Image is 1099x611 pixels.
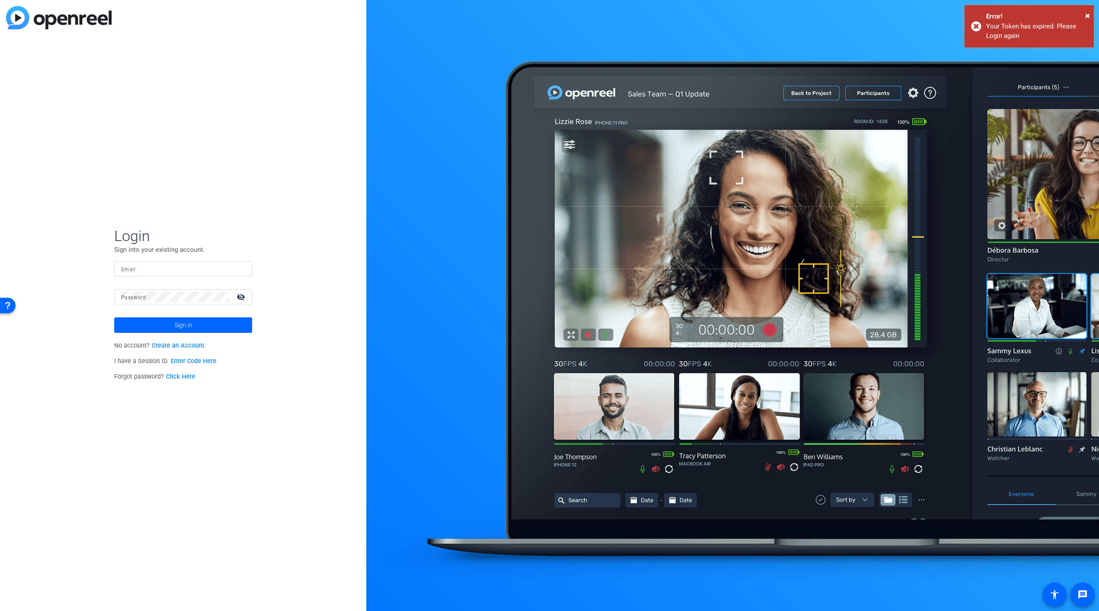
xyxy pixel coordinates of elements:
[1085,10,1090,21] span: ×
[114,245,252,254] p: Sign into your existing account.
[986,22,1087,41] div: Your Token has expired. Please Login again
[986,12,1087,22] div: Error!
[121,266,135,273] mat-label: Email
[121,263,245,274] input: Enter Email Address
[1085,9,1090,22] button: Close
[231,291,252,303] mat-icon: visibility_off
[114,317,252,333] button: Sign in
[1049,589,1060,600] mat-icon: accessibility
[6,6,112,29] img: blue-gradient.svg
[152,342,204,349] a: Create an Account
[114,357,216,365] span: I have a Session ID.
[114,342,204,349] span: No account?
[114,227,252,245] span: Login
[114,373,195,380] span: Forgot password?
[166,373,195,380] a: Click Here
[121,295,146,301] mat-label: Password
[1077,589,1088,600] mat-icon: message
[171,357,216,365] a: Enter Code Here
[175,314,192,336] span: Sign in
